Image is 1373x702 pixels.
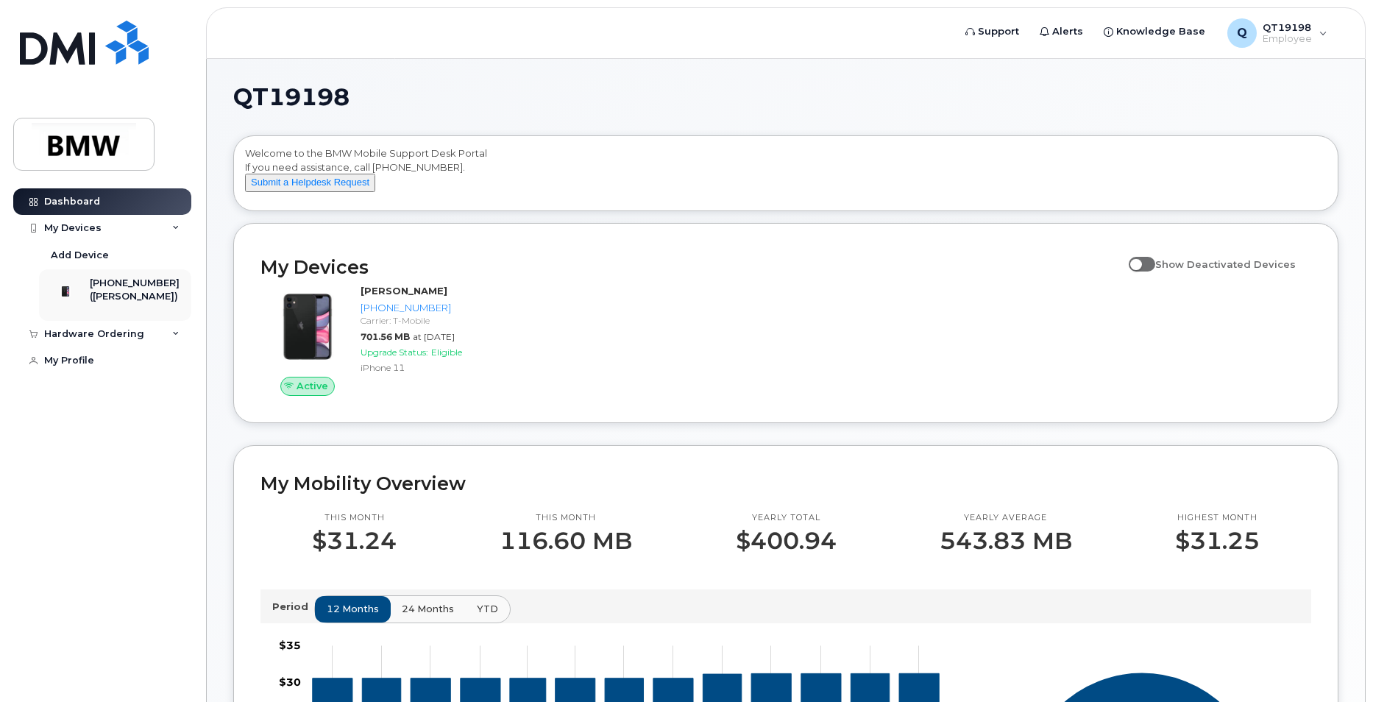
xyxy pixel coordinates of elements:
button: Submit a Helpdesk Request [245,174,375,192]
p: 116.60 MB [500,528,632,554]
span: YTD [477,602,498,616]
h2: My Devices [260,256,1121,278]
input: Show Deactivated Devices [1129,250,1140,262]
img: iPhone_11.jpg [272,291,343,362]
span: Show Deactivated Devices [1155,258,1296,270]
span: Active [297,379,328,393]
p: This month [500,512,632,524]
span: QT19198 [233,86,350,108]
div: Carrier: T-Mobile [361,314,504,327]
p: Highest month [1175,512,1260,524]
div: iPhone 11 [361,361,504,374]
h2: My Mobility Overview [260,472,1311,494]
div: Welcome to the BMW Mobile Support Desk Portal If you need assistance, call [PHONE_NUMBER]. [245,146,1327,205]
p: Yearly total [736,512,837,524]
a: Submit a Helpdesk Request [245,176,375,188]
span: Eligible [431,347,462,358]
a: Active[PERSON_NAME][PHONE_NUMBER]Carrier: T-Mobile701.56 MBat [DATE]Upgrade Status:EligibleiPhone 11 [260,284,510,396]
strong: [PERSON_NAME] [361,285,447,297]
span: at [DATE] [413,331,455,342]
iframe: Messenger Launcher [1309,638,1362,691]
p: $31.25 [1175,528,1260,554]
p: Yearly average [940,512,1072,524]
p: $31.24 [312,528,397,554]
tspan: $35 [279,639,301,652]
span: Upgrade Status: [361,347,428,358]
p: $400.94 [736,528,837,554]
span: 24 months [402,602,454,616]
p: Period [272,600,314,614]
span: 701.56 MB [361,331,410,342]
p: This month [312,512,397,524]
tspan: $30 [279,675,301,688]
p: 543.83 MB [940,528,1072,554]
div: [PHONE_NUMBER] [361,301,504,315]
